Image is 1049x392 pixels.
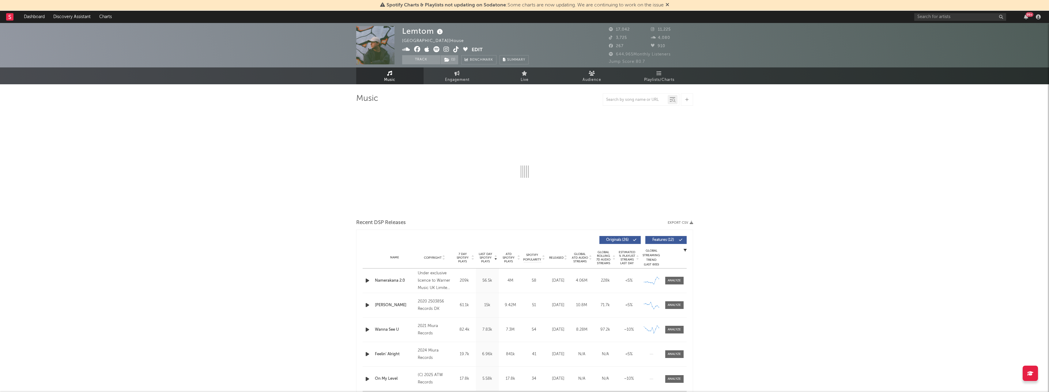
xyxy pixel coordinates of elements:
[455,278,474,284] div: 209k
[441,55,458,64] button: (1)
[523,278,545,284] div: 58
[402,26,444,36] div: Lemtom
[356,219,406,226] span: Recent DSP Releases
[95,11,116,23] a: Charts
[548,278,568,284] div: [DATE]
[455,302,474,308] div: 61.1k
[523,253,541,262] span: Spotify Popularity
[572,376,592,382] div: N/A
[523,351,545,357] div: 41
[649,238,677,242] span: Features ( 12 )
[619,278,639,284] div: <5%
[619,250,636,265] span: Estimated % Playlist Streams Last Day
[1024,14,1028,19] button: 99+
[418,298,451,313] div: 2020 2503856 Records DK
[619,376,639,382] div: ~ 10 %
[1026,12,1033,17] div: 99 +
[472,46,483,54] button: Edit
[572,351,592,357] div: N/A
[20,11,49,23] a: Dashboard
[523,302,545,308] div: 51
[603,97,668,102] input: Search by song name or URL
[523,376,545,382] div: 34
[651,44,665,48] span: 910
[424,256,442,260] span: Copyright
[548,351,568,357] div: [DATE]
[477,376,497,382] div: 5.58k
[651,36,670,40] span: 4,080
[609,44,624,48] span: 267
[384,76,395,84] span: Music
[549,256,564,260] span: Released
[402,55,440,64] button: Track
[595,250,612,265] span: Global Rolling 7D Audio Streams
[440,55,458,64] span: ( 1 )
[595,278,616,284] div: 228k
[500,327,520,333] div: 7.3M
[375,376,415,382] a: On My Level
[609,52,671,56] span: 644,965 Monthly Listeners
[455,376,474,382] div: 17.8k
[666,3,669,8] span: Dismiss
[500,351,520,357] div: 841k
[603,238,632,242] span: Originals ( 26 )
[595,351,616,357] div: N/A
[572,327,592,333] div: 8.28M
[375,278,415,284] a: Namerakana 2.0
[619,327,639,333] div: ~ 10 %
[356,67,424,84] a: Music
[500,252,517,263] span: ATD Spotify Plays
[572,278,592,284] div: 4.06M
[500,302,520,308] div: 9.42M
[595,302,616,308] div: 71.7k
[507,58,525,62] span: Summary
[455,351,474,357] div: 19.7k
[521,76,529,84] span: Live
[572,302,592,308] div: 10.8M
[455,252,471,263] span: 7 Day Spotify Plays
[49,11,95,23] a: Discovery Assistant
[418,322,451,337] div: 2021 Miura Records
[668,221,693,225] button: Export CSV
[595,327,616,333] div: 97.2k
[644,76,674,84] span: Playlists/Charts
[595,376,616,382] div: N/A
[609,60,645,64] span: Jump Score: 80.7
[548,376,568,382] div: [DATE]
[477,302,497,308] div: 15k
[914,13,1006,21] input: Search for artists
[375,327,415,333] a: Wanna See U
[619,302,639,308] div: <5%
[583,76,601,84] span: Audience
[375,255,415,260] div: Name
[523,327,545,333] div: 54
[572,252,588,263] span: Global ATD Audio Streams
[500,376,520,382] div: 17.8k
[609,28,630,32] span: 17,042
[477,252,494,263] span: Last Day Spotify Plays
[651,28,671,32] span: 11,225
[445,76,470,84] span: Engagement
[387,3,506,8] span: Spotify Charts & Playlists not updating on Sodatone
[375,302,415,308] a: [PERSON_NAME]
[402,37,471,45] div: [GEOGRAPHIC_DATA] | House
[477,351,497,357] div: 6.96k
[375,351,415,357] a: Feelin' Alright
[418,371,451,386] div: (C) 2025 ATW Records
[470,56,493,64] span: Benchmark
[642,249,661,267] div: Global Streaming Trend (Last 60D)
[491,67,558,84] a: Live
[645,236,687,244] button: Features(12)
[477,327,497,333] div: 7.83k
[387,3,664,8] span: : Some charts are now updating. We are continuing to work on the issue
[500,55,529,64] button: Summary
[599,236,641,244] button: Originals(26)
[418,347,451,362] div: 2024 Miura Records
[418,270,451,292] div: Under exclusive licence to Warner Music UK Limited. An Atlantic Records UK release, © 2024 [PERSO...
[626,67,693,84] a: Playlists/Charts
[424,67,491,84] a: Engagement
